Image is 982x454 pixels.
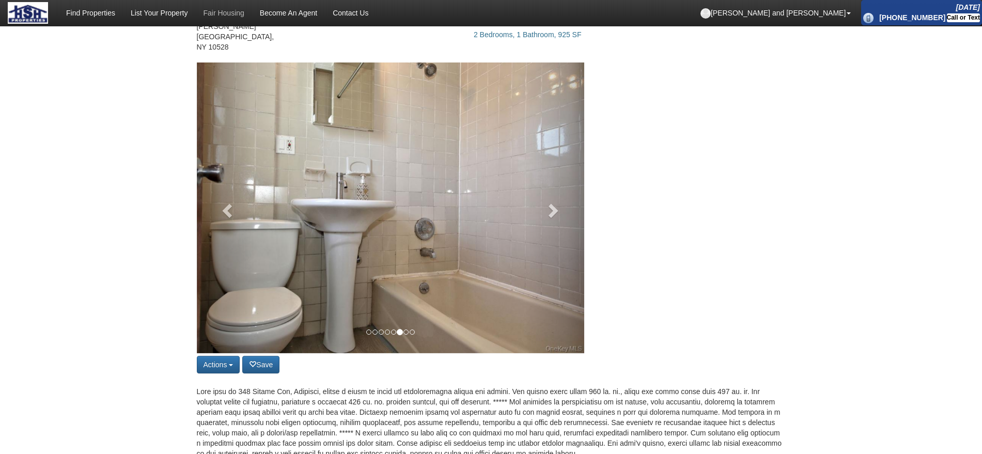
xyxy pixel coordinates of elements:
[947,13,980,22] div: Call or Text
[879,13,945,22] b: [PHONE_NUMBER]
[298,19,584,40] div: 2 Bedrooms, 1 Bathroom, 925 SF
[242,356,279,373] button: Save
[863,13,874,23] img: phone_icon.png
[700,8,711,19] img: default-profile.png
[956,3,980,11] i: [DATE]
[197,356,240,373] button: Actions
